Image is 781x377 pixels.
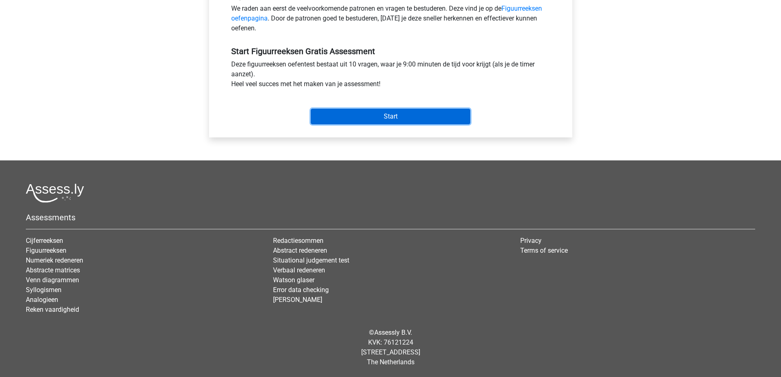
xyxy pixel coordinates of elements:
img: Assessly logo [26,183,84,203]
a: Reken vaardigheid [26,306,79,313]
div: Deze figuurreeksen oefentest bestaat uit 10 vragen, waar je 9:00 minuten de tijd voor krijgt (als... [225,59,556,92]
a: Watson glaser [273,276,314,284]
a: Situational judgement test [273,256,349,264]
div: © KVK: 76121224 [STREET_ADDRESS] The Netherlands [20,321,761,374]
a: Abstracte matrices [26,266,80,274]
a: Error data checking [273,286,329,294]
a: Privacy [520,237,542,244]
div: We raden aan eerst de veelvoorkomende patronen en vragen te bestuderen. Deze vind je op de . Door... [225,4,556,37]
a: Numeriek redeneren [26,256,83,264]
a: [PERSON_NAME] [273,296,322,304]
a: Figuurreeksen [26,247,66,254]
h5: Assessments [26,212,755,222]
a: Venn diagrammen [26,276,79,284]
a: Verbaal redeneren [273,266,325,274]
h5: Start Figuurreeksen Gratis Assessment [231,46,550,56]
a: Terms of service [520,247,568,254]
input: Start [311,109,470,124]
a: Assessly B.V. [374,329,412,336]
a: Redactiesommen [273,237,323,244]
a: Analogieen [26,296,58,304]
a: Cijferreeksen [26,237,63,244]
a: Syllogismen [26,286,61,294]
a: Abstract redeneren [273,247,327,254]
